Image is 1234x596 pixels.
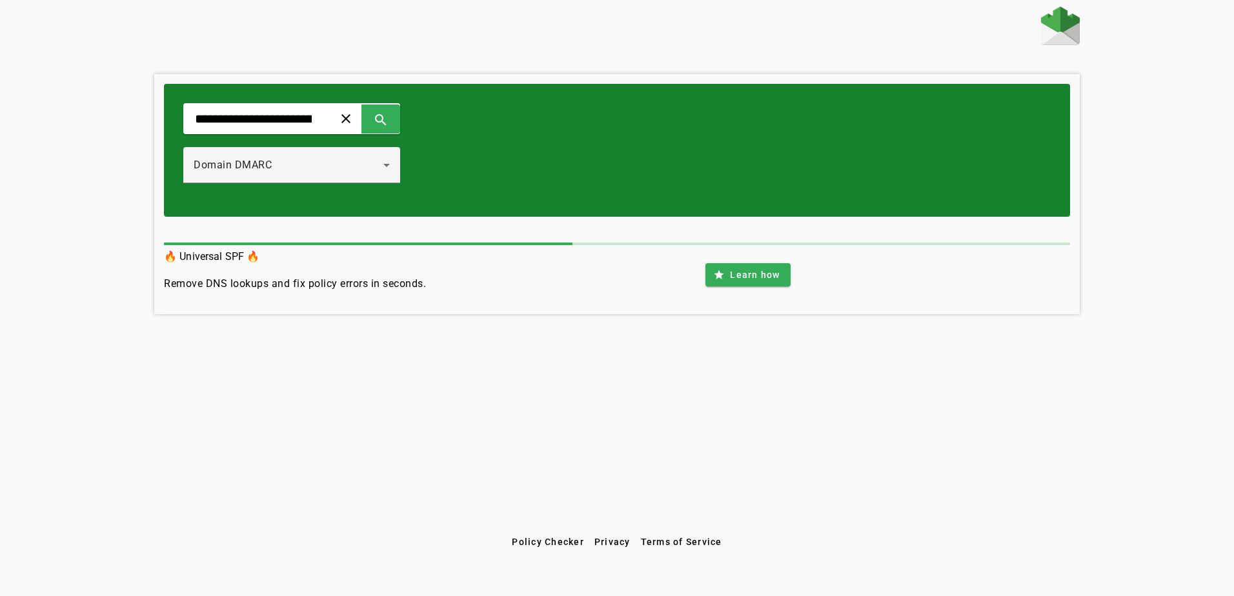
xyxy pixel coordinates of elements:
[194,159,272,171] span: Domain DMARC
[164,276,426,292] h4: Remove DNS lookups and fix policy errors in seconds.
[589,530,636,553] button: Privacy
[730,268,780,281] span: Learn how
[641,537,722,547] span: Terms of Service
[636,530,727,553] button: Terms of Service
[512,537,584,547] span: Policy Checker
[164,248,426,266] h3: 🔥 Universal SPF 🔥
[507,530,589,553] button: Policy Checker
[1041,6,1080,48] a: Home
[1041,6,1080,45] img: Fraudmarc Logo
[705,263,790,286] button: Learn how
[594,537,631,547] span: Privacy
